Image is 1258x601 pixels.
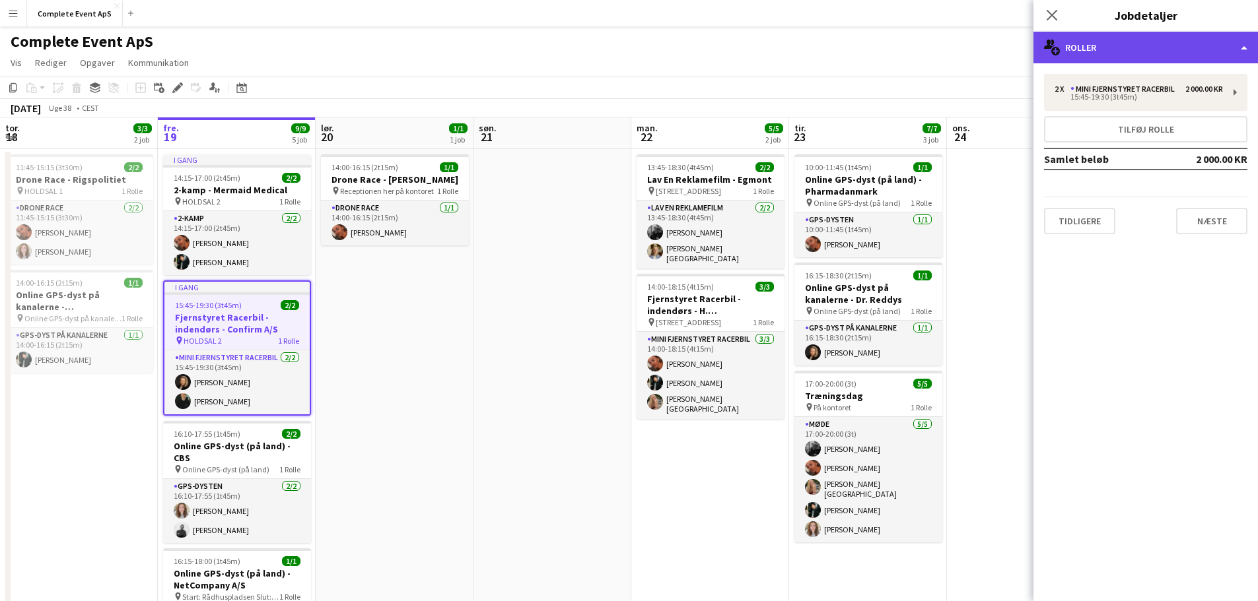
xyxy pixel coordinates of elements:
[794,390,942,402] h3: Træningsdag
[279,464,300,474] span: 1 Rolle
[913,162,932,172] span: 1/1
[479,122,497,134] span: søn.
[174,173,240,183] span: 14:15-17:00 (2t45m)
[24,186,63,196] span: HOLDSAL 1
[794,282,942,305] h3: Online GPS-dyst på kanalerne - Dr. Reddys
[913,270,932,280] span: 1/1
[282,429,300,439] span: 2/2
[1171,148,1248,170] td: 2 000.00 KR
[164,282,310,292] div: I gang
[27,1,123,26] button: Complete Event ApS
[124,162,143,172] span: 2/2
[449,123,468,133] span: 1/1
[1033,7,1258,24] h3: Jobdetaljer
[656,186,721,196] span: [STREET_ADDRESS]
[753,317,774,327] span: 1 Rolle
[124,278,143,288] span: 1/1
[794,263,942,365] app-job-card: 16:15-18:30 (2t15m)1/1Online GPS-dyst på kanalerne - Dr. Reddys Online GPS-dyst (på land)1 RolleG...
[174,429,240,439] span: 16:10-17:55 (1t45m)
[11,102,41,115] div: [DATE]
[805,379,856,389] span: 17:00-20:00 (3t)
[647,282,714,292] span: 14:00-18:15 (4t15m)
[128,57,189,69] span: Kommunikation
[292,135,309,144] div: 5 job
[5,201,153,265] app-card-role: Drone Race2/211:45-15:15 (3t30m)[PERSON_NAME][PERSON_NAME]
[30,54,72,71] a: Rediger
[282,173,300,183] span: 2/2
[814,402,851,412] span: På kontoret
[792,129,806,144] span: 23
[794,154,942,257] div: 10:00-11:45 (1t45m)1/1Online GPS-dyst (på land) - Pharmadanmark Online GPS-dyst (på land)1 RolleG...
[163,184,311,196] h3: 2-kamp - Mermaid Medical
[805,270,872,280] span: 16:15-18:30 (2t15m)
[184,336,222,346] span: HOLDSAL 2
[163,211,311,275] app-card-role: 2-kamp2/214:15-17:00 (2t45m)[PERSON_NAME][PERSON_NAME]
[1033,32,1258,63] div: Roller
[16,278,83,288] span: 14:00-16:15 (2t15m)
[794,212,942,257] app-card-role: GPS-dysten1/110:00-11:45 (1t45m)[PERSON_NAME]
[133,123,152,133] span: 3/3
[635,129,658,144] span: 22
[163,567,311,591] h3: Online GPS-dyst (på land) - NetCompany A/S
[755,282,774,292] span: 3/3
[5,328,153,373] app-card-role: GPS-dyst på kanalerne1/114:00-16:15 (2t15m)[PERSON_NAME]
[82,103,99,113] div: CEST
[161,129,179,144] span: 19
[814,306,901,316] span: Online GPS-dyst (på land)
[321,154,469,245] app-job-card: 14:00-16:15 (2t15m)1/1Drone Race - [PERSON_NAME] Receptionen her på kontoret1 RolleDrone Race1/11...
[163,479,311,543] app-card-role: GPS-dysten2/216:10-17:55 (1t45m)[PERSON_NAME][PERSON_NAME]
[340,186,434,196] span: Receptionen her på kontoret
[450,135,467,144] div: 1 job
[440,162,458,172] span: 1/1
[164,311,310,335] h3: Fjernstyret Racerbil - indendørs - Confirm A/S
[437,186,458,196] span: 1 Rolle
[321,174,469,185] h3: Drone Race - [PERSON_NAME]
[765,123,783,133] span: 5/5
[122,313,143,323] span: 1 Rolle
[637,154,785,269] app-job-card: 13:45-18:30 (4t45m)2/2Lav En Reklamefilm - Egmont [STREET_ADDRESS]1 RolleLav En Reklamefilm2/213:...
[163,122,179,134] span: fre.
[1070,84,1180,94] div: Mini Fjernstyret Racerbil
[122,186,143,196] span: 1 Rolle
[164,350,310,414] app-card-role: Mini Fjernstyret Racerbil2/215:45-19:30 (3t45m)[PERSON_NAME][PERSON_NAME]
[753,186,774,196] span: 1 Rolle
[911,306,932,316] span: 1 Rolle
[755,162,774,172] span: 2/2
[321,122,334,134] span: lør.
[794,122,806,134] span: tir.
[319,129,334,144] span: 20
[80,57,115,69] span: Opgaver
[321,201,469,245] app-card-role: Drone Race1/114:00-16:15 (2t15m)[PERSON_NAME]
[1055,94,1223,100] div: 15:45-19:30 (3t45m)
[163,421,311,543] app-job-card: 16:10-17:55 (1t45m)2/2Online GPS-dyst (på land) - CBS Online GPS-dyst (på land)1 RolleGPS-dysten2...
[794,321,942,365] app-card-role: GPS-dyst på kanalerne1/116:15-18:30 (2t15m)[PERSON_NAME]
[163,280,311,416] app-job-card: I gang15:45-19:30 (3t45m)2/2Fjernstyret Racerbil - indendørs - Confirm A/S HOLDSAL 21 RolleMini F...
[794,371,942,542] app-job-card: 17:00-20:00 (3t)5/5Træningsdag På kontoret1 RolleMøde5/517:00-20:00 (3t)[PERSON_NAME][PERSON_NAME...
[5,270,153,373] app-job-card: 14:00-16:15 (2t15m)1/1Online GPS-dyst på kanalerne - [GEOGRAPHIC_DATA] Online GPS-dyst på kanaler...
[637,174,785,185] h3: Lav En Reklamefilm - Egmont
[765,135,783,144] div: 2 job
[75,54,120,71] a: Opgaver
[35,57,67,69] span: Rediger
[163,440,311,464] h3: Online GPS-dyst (på land) - CBS
[332,162,398,172] span: 14:00-16:15 (2t15m)
[44,103,77,113] span: Uge 38
[477,129,497,144] span: 21
[182,197,221,206] span: HOLDSAL 2
[278,336,299,346] span: 1 Rolle
[163,154,311,275] app-job-card: I gang14:15-17:00 (2t45m)2/22-kamp - Mermaid Medical HOLDSAL 21 Rolle2-kamp2/214:15-17:00 (2t45m)...
[1044,148,1171,170] td: Samlet beløb
[16,162,83,172] span: 11:45-15:15 (3t30m)
[282,556,300,566] span: 1/1
[123,54,194,71] a: Kommunikation
[952,122,970,134] span: ons.
[5,154,153,265] app-job-card: 11:45-15:15 (3t30m)2/2Drone Race - Rigspolitiet HOLDSAL 11 RolleDrone Race2/211:45-15:15 (3t30m)[...
[175,300,242,310] span: 15:45-19:30 (3t45m)
[923,123,941,133] span: 7/7
[5,122,20,134] span: tor.
[656,317,721,327] span: [STREET_ADDRESS]
[281,300,299,310] span: 2/2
